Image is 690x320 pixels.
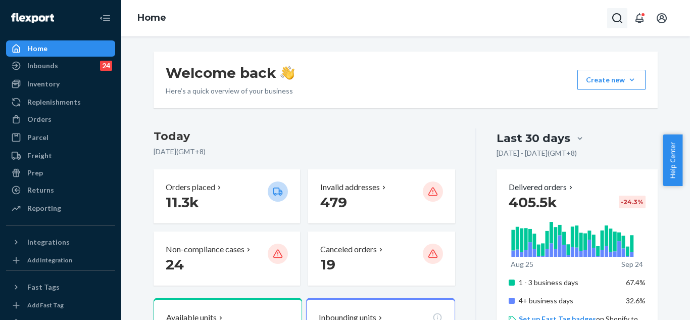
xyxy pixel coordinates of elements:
[11,13,54,23] img: Flexport logo
[6,76,115,92] a: Inventory
[154,232,300,286] button: Non-compliance cases 24
[6,182,115,198] a: Returns
[137,12,166,23] a: Home
[607,8,627,28] button: Open Search Box
[27,185,54,195] div: Returns
[6,279,115,295] button: Fast Tags
[27,237,70,247] div: Integrations
[27,282,60,292] div: Fast Tags
[509,181,575,193] button: Delivered orders
[6,299,115,311] a: Add Fast Tag
[6,254,115,266] a: Add Integration
[27,97,81,107] div: Replenishments
[497,130,570,146] div: Last 30 days
[577,70,646,90] button: Create new
[519,278,618,288] p: 1 - 3 business days
[519,296,618,306] p: 4+ business days
[154,147,455,157] p: [DATE] ( GMT+8 )
[95,8,115,28] button: Close Navigation
[154,169,300,223] button: Orders placed 11.3k
[626,296,646,305] span: 32.6%
[27,256,72,264] div: Add Integration
[626,278,646,287] span: 67.4%
[27,203,61,213] div: Reporting
[166,86,294,96] p: Here’s a quick overview of your business
[511,259,533,269] p: Aug 25
[166,181,215,193] p: Orders placed
[27,79,60,89] div: Inventory
[6,40,115,57] a: Home
[154,128,455,145] h3: Today
[166,64,294,82] h1: Welcome back
[100,61,112,71] div: 24
[280,66,294,80] img: hand-wave emoji
[308,169,455,223] button: Invalid addresses 479
[320,244,377,255] p: Canceled orders
[6,148,115,164] a: Freight
[6,200,115,216] a: Reporting
[166,244,244,255] p: Non-compliance cases
[621,259,643,269] p: Sep 24
[320,181,380,193] p: Invalid addresses
[663,134,682,186] button: Help Center
[166,194,199,211] span: 11.3k
[27,301,64,309] div: Add Fast Tag
[320,194,347,211] span: 479
[129,4,174,33] ol: breadcrumbs
[6,234,115,250] button: Integrations
[27,132,48,143] div: Parcel
[27,151,52,161] div: Freight
[497,148,577,158] p: [DATE] - [DATE] ( GMT+8 )
[6,111,115,127] a: Orders
[27,61,58,71] div: Inbounds
[619,196,646,208] div: -24.3 %
[320,256,335,273] span: 19
[166,256,184,273] span: 24
[308,232,455,286] button: Canceled orders 19
[6,129,115,146] a: Parcel
[27,168,43,178] div: Prep
[27,43,47,54] div: Home
[629,8,650,28] button: Open notifications
[6,165,115,181] a: Prep
[6,58,115,74] a: Inbounds24
[509,194,557,211] span: 405.5k
[6,94,115,110] a: Replenishments
[27,114,52,124] div: Orders
[652,8,672,28] button: Open account menu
